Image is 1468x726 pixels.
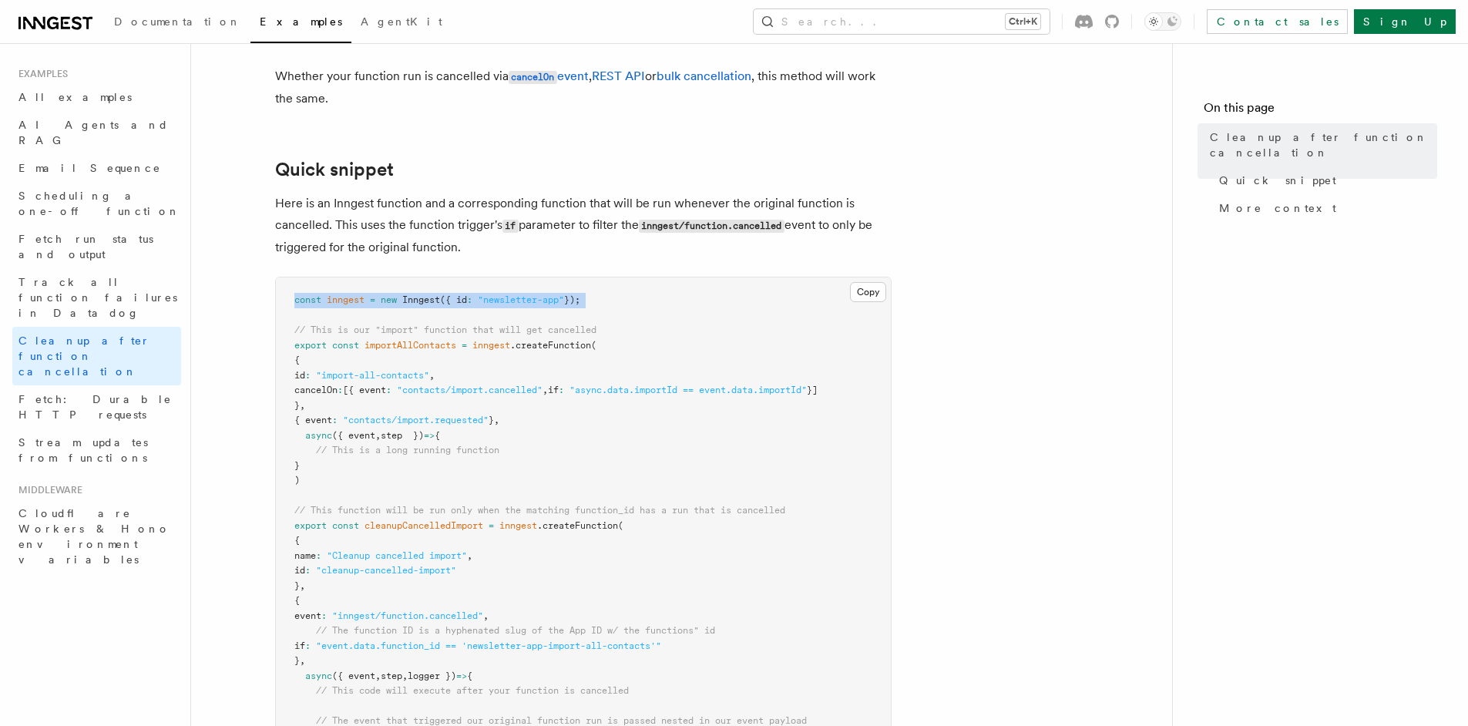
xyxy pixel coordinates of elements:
[489,415,494,425] span: }
[12,154,181,182] a: Email Sequence
[260,15,342,28] span: Examples
[472,340,510,351] span: inngest
[559,385,564,395] span: :
[1213,194,1437,222] a: More context
[467,550,472,561] span: ,
[12,327,181,385] a: Cleanup after function cancellation
[294,655,300,666] span: }
[639,220,784,233] code: inngest/function.cancelled
[294,475,300,486] span: )
[294,520,327,531] span: export
[543,385,548,395] span: ,
[429,370,435,381] span: ,
[294,400,300,411] span: }
[564,294,580,305] span: });
[105,5,250,42] a: Documentation
[440,294,467,305] span: ({ id
[343,385,386,395] span: [{ event
[435,430,440,441] span: {
[316,715,807,726] span: // The event that triggered our original function run is passed nested in our event payload
[305,640,311,651] span: :
[294,505,785,516] span: // This function will be run only when the matching function_id has a run that is cancelled
[381,430,424,441] span: step })
[499,520,537,531] span: inngest
[1213,166,1437,194] a: Quick snippet
[316,445,499,455] span: // This is a long running function
[807,385,818,395] span: }]
[275,66,892,109] p: Whether your function run is cancelled via , or , this method will work the same.
[316,625,715,636] span: // The function ID is a hyphenated slug of the App ID w/ the functions" id
[1354,9,1456,34] a: Sign Up
[402,671,408,681] span: ,
[321,610,327,621] span: :
[18,91,132,103] span: All examples
[381,671,402,681] span: step
[316,550,321,561] span: :
[502,220,519,233] code: if
[305,671,332,681] span: async
[12,429,181,472] a: Stream updates from functions
[509,71,557,84] code: cancelOn
[361,15,442,28] span: AgentKit
[300,400,305,411] span: ,
[294,355,300,365] span: {
[12,83,181,111] a: All examples
[18,119,169,146] span: AI Agents and RAG
[1207,9,1348,34] a: Contact sales
[381,294,397,305] span: new
[316,565,456,576] span: "cleanup-cancelled-import"
[537,520,618,531] span: .createFunction
[364,340,456,351] span: importAllContacts
[467,294,472,305] span: :
[1210,129,1437,160] span: Cleanup after function cancellation
[332,430,375,441] span: ({ event
[375,430,381,441] span: ,
[332,671,375,681] span: ({ event
[1219,173,1336,188] span: Quick snippet
[343,415,489,425] span: "contacts/import.requested"
[591,340,596,351] span: (
[332,520,359,531] span: const
[305,370,311,381] span: :
[305,565,311,576] span: :
[509,69,589,83] a: cancelOnevent
[12,111,181,154] a: AI Agents and RAG
[327,550,467,561] span: "Cleanup cancelled import"
[332,340,359,351] span: const
[548,385,559,395] span: if
[305,430,332,441] span: async
[12,268,181,327] a: Track all function failures in Datadog
[754,9,1050,34] button: Search...Ctrl+K
[294,385,338,395] span: cancelOn
[12,499,181,573] a: Cloudflare Workers & Hono environment variables
[592,69,645,83] a: REST API
[18,233,153,260] span: Fetch run status and output
[294,640,305,651] span: if
[18,436,148,464] span: Stream updates from functions
[332,610,483,621] span: "inngest/function.cancelled"
[467,671,472,681] span: {
[300,655,305,666] span: ,
[316,685,629,696] span: // This code will execute after your function is cancelled
[338,385,343,395] span: :
[424,430,435,441] span: =>
[370,294,375,305] span: =
[12,225,181,268] a: Fetch run status and output
[294,595,300,606] span: {
[483,610,489,621] span: ,
[294,340,327,351] span: export
[275,159,394,180] a: Quick snippet
[408,671,456,681] span: logger })
[294,610,321,621] span: event
[316,370,429,381] span: "import-all-contacts"
[375,671,381,681] span: ,
[294,294,321,305] span: const
[386,385,391,395] span: :
[850,282,886,302] button: Copy
[18,393,172,421] span: Fetch: Durable HTTP requests
[18,334,150,378] span: Cleanup after function cancellation
[275,193,892,258] p: Here is an Inngest function and a corresponding function that will be run whenever the original f...
[316,640,661,651] span: "event.data.function_id == 'newsletter-app-import-all-contacts'"
[1006,14,1040,29] kbd: Ctrl+K
[327,294,364,305] span: inngest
